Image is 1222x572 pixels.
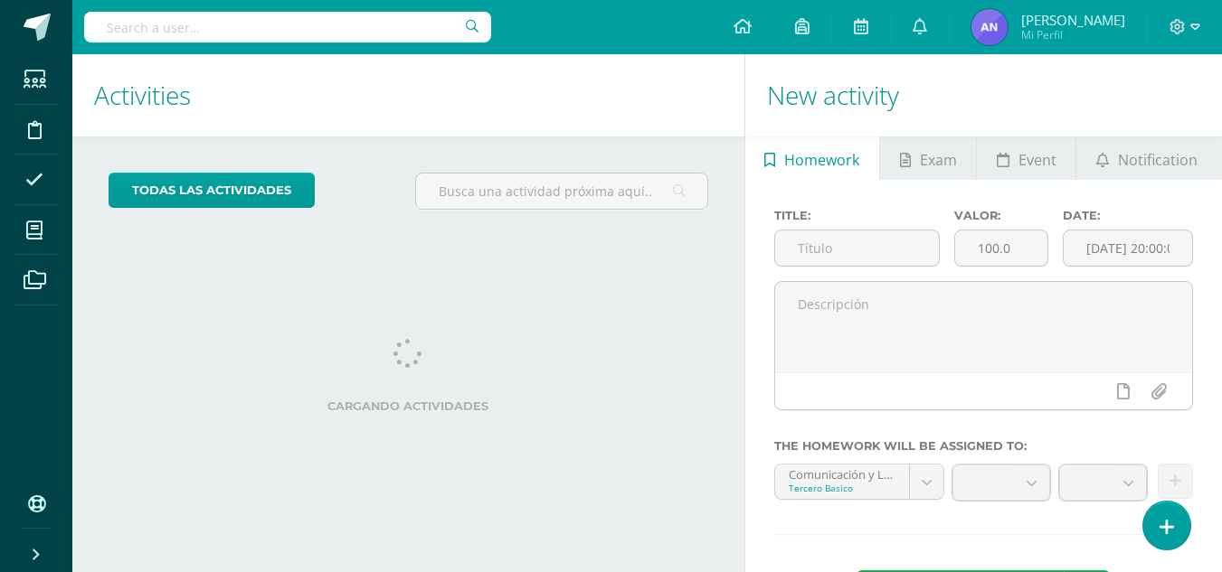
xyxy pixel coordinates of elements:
span: [PERSON_NAME] [1021,11,1125,29]
img: dfc161cbb64dec876014c94b69ab9e1d.png [971,9,1008,45]
input: Busca una actividad próxima aquí... [416,173,706,209]
a: todas las Actividades [109,173,315,208]
input: Fecha de entrega [1064,230,1192,266]
input: Puntos máximos [955,230,1047,266]
label: The homework will be assigned to: [774,439,1193,453]
span: Mi Perfil [1021,27,1125,42]
div: Comunicación y Lenguaje 'A' [789,464,895,482]
a: Event [977,136,1075,180]
a: Exam [880,136,976,180]
input: Título [775,230,940,266]
span: Homework [784,138,859,182]
label: Date: [1063,209,1193,222]
h1: Activities [94,54,723,136]
span: Event [1018,138,1056,182]
span: Notification [1118,138,1198,182]
a: Notification [1076,136,1217,180]
a: Comunicación y Lenguaje 'A'Tercero Basico [775,464,943,499]
span: Exam [920,138,957,182]
input: Search a user… [84,12,491,42]
label: Valor: [954,209,1048,222]
h1: New activity [767,54,1200,136]
a: Homework [745,136,879,180]
label: Title: [774,209,941,222]
div: Tercero Basico [789,482,895,494]
label: Cargando actividades [109,399,708,413]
